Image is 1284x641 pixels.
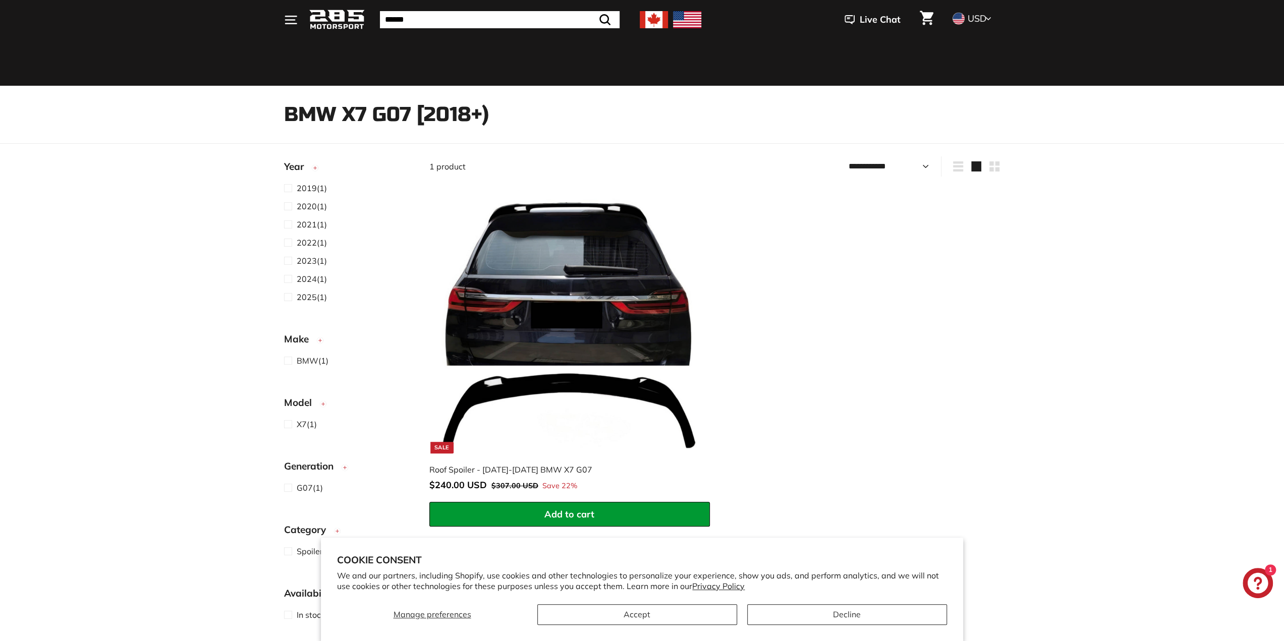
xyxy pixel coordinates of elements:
span: In stock [297,610,325,620]
span: Model [284,395,319,410]
button: Live Chat [831,7,914,32]
a: Privacy Policy [692,581,745,591]
button: Year [284,156,413,182]
span: BMW [297,356,318,366]
span: Spoiler & Wing [297,546,353,556]
span: Manage preferences [393,609,471,619]
div: Roof Spoiler - [DATE]-[DATE] BMW X7 G07 [429,463,700,476]
a: Cart [914,3,939,37]
span: 2024 [297,274,317,284]
span: (1) [297,255,327,267]
span: Year [284,159,311,174]
span: X7 [297,419,307,429]
span: Add to cart [544,508,594,520]
button: Availability [284,583,413,608]
button: Accept [537,604,737,625]
h2: Cookie consent [337,554,947,566]
span: 2022 [297,238,317,248]
inbox-online-store-chat: Shopify online store chat [1240,568,1276,601]
span: (1) [297,482,323,494]
a: Sale bmw spoiler Roof Spoiler - [DATE]-[DATE] BMW X7 G07 Save 22% [429,184,710,502]
button: Model [284,392,413,418]
span: (1) [297,355,328,367]
span: (1) [297,182,327,194]
img: bmw spoiler [440,195,698,453]
span: Make [284,332,316,346]
span: Category [284,522,333,537]
span: (1) [297,609,335,621]
span: 2023 [297,256,317,266]
div: Sale [430,442,454,453]
button: Generation [284,456,413,481]
span: Save 22% [542,481,577,492]
span: 2020 [297,201,317,211]
span: USD [968,13,986,24]
span: $240.00 USD [429,479,487,491]
input: Search [380,11,620,28]
span: Generation [284,459,341,474]
button: Make [284,329,413,354]
span: $307.00 USD [491,481,538,490]
span: G07 [297,483,313,493]
img: Logo_285_Motorsport_areodynamics_components [309,8,365,32]
span: (1) [297,200,327,212]
span: 2025 [297,292,317,302]
span: (1) [297,291,327,303]
span: (1) [297,218,327,230]
span: Availability [284,586,343,601]
p: We and our partners, including Shopify, use cookies and other technologies to personalize your ex... [337,570,947,592]
span: (1) [297,273,327,285]
div: 1 product [429,160,715,172]
button: Category [284,519,413,545]
span: (1) [297,418,317,430]
span: 2021 [297,219,317,229]
button: Decline [747,604,947,625]
span: Live Chat [860,13,901,26]
span: 2019 [297,183,317,193]
h1: BMW X7 G07 [2018+) [284,103,1000,126]
button: Manage preferences [337,604,527,625]
span: (1) [297,237,327,249]
button: Add to cart [429,502,710,527]
span: (1) [297,545,363,557]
